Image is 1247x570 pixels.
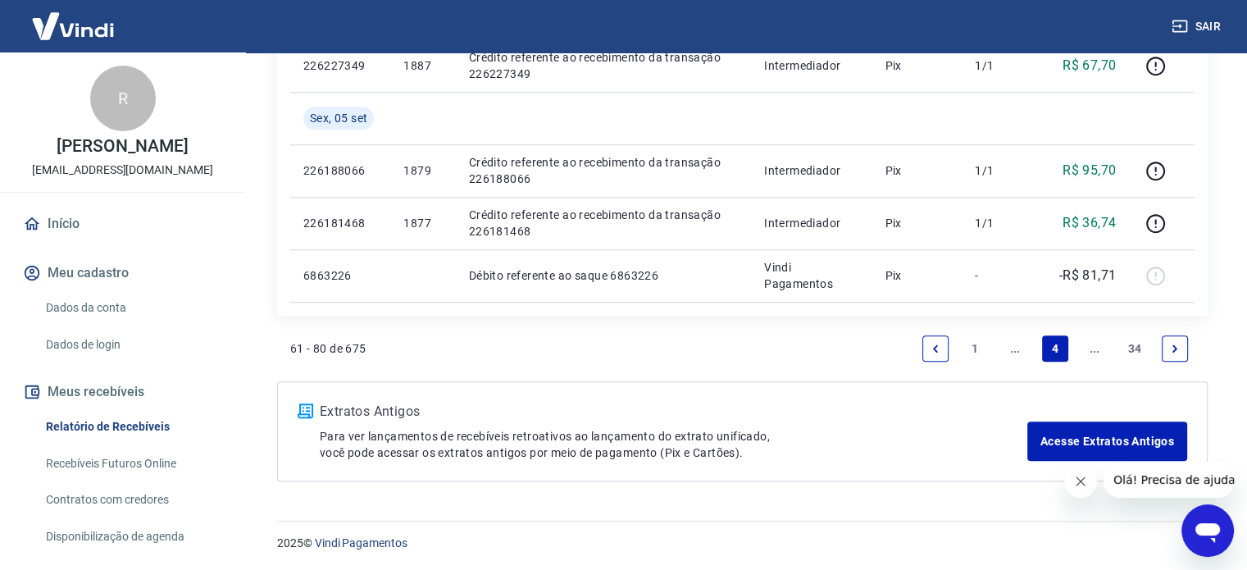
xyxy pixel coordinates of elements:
p: 226181468 [303,215,377,231]
a: Page 34 [1122,335,1149,362]
p: Pix [885,215,949,231]
span: Olá! Precisa de ajuda? [10,11,138,25]
p: Pix [885,267,949,284]
img: Vindi [20,1,126,51]
p: Pix [885,57,949,74]
a: Dados da conta [39,291,225,325]
a: Início [20,206,225,242]
ul: Pagination [916,329,1195,368]
p: R$ 36,74 [1063,213,1116,233]
p: 1/1 [975,215,1023,231]
p: R$ 67,70 [1063,56,1116,75]
p: Para ver lançamentos de recebíveis retroativos ao lançamento do extrato unificado, você pode aces... [320,428,1027,461]
a: Next page [1162,335,1188,362]
iframe: Botão para abrir a janela de mensagens [1181,504,1234,557]
p: R$ 95,70 [1063,161,1116,180]
p: Crédito referente ao recebimento da transação 226227349 [469,49,738,82]
span: Sex, 05 set [310,110,367,126]
iframe: Mensagem da empresa [1104,462,1234,498]
p: Débito referente ao saque 6863226 [469,267,738,284]
p: Crédito referente ao recebimento da transação 226181468 [469,207,738,239]
a: Previous page [922,335,949,362]
p: 1/1 [975,162,1023,179]
p: Intermediador [764,162,858,179]
button: Meus recebíveis [20,374,225,410]
p: Extratos Antigos [320,402,1027,422]
div: R [90,66,156,131]
p: 1/1 [975,57,1023,74]
p: 226227349 [303,57,377,74]
p: Intermediador [764,57,858,74]
p: [EMAIL_ADDRESS][DOMAIN_NAME] [32,162,213,179]
a: Contratos com credores [39,483,225,517]
p: 1879 [403,162,442,179]
a: Jump forward [1081,335,1108,362]
a: Vindi Pagamentos [315,536,407,549]
p: 1887 [403,57,442,74]
a: Recebíveis Futuros Online [39,447,225,481]
img: ícone [298,404,313,418]
iframe: Fechar mensagem [1064,465,1097,498]
p: [PERSON_NAME] [57,138,188,155]
a: Page 1 [963,335,989,362]
p: Intermediador [764,215,858,231]
a: Page 4 is your current page [1042,335,1068,362]
p: Crédito referente ao recebimento da transação 226188066 [469,154,738,187]
p: 61 - 80 de 675 [290,340,366,357]
a: Relatório de Recebíveis [39,410,225,444]
p: 6863226 [303,267,377,284]
p: Vindi Pagamentos [764,259,858,292]
p: 1877 [403,215,442,231]
a: Disponibilização de agenda [39,520,225,554]
a: Acesse Extratos Antigos [1027,422,1187,461]
button: Meu cadastro [20,255,225,291]
p: Pix [885,162,949,179]
p: -R$ 81,71 [1059,266,1117,285]
p: 2025 © [277,535,1208,552]
p: - [975,267,1023,284]
a: Dados de login [39,328,225,362]
a: Jump backward [1002,335,1028,362]
button: Sair [1168,11,1227,42]
p: 226188066 [303,162,377,179]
